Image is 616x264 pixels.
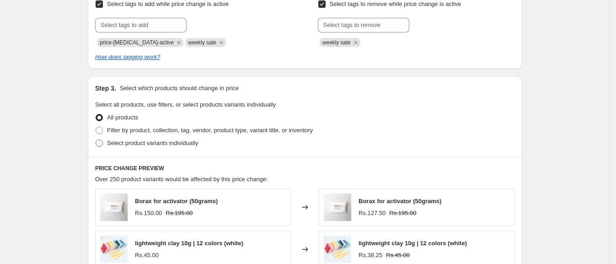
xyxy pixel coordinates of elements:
strike: Rs.195.00 [389,209,416,218]
button: Remove price-change-job-active [175,38,183,47]
p: Select which products should change in price [120,84,239,93]
strike: Rs.195.00 [166,209,193,218]
h6: PRICE CHANGE PREVIEW [95,165,515,172]
span: Borax for activator (50grams) [359,198,441,205]
span: All products [107,114,138,121]
span: Select all products, use filters, or select products variants individually [95,101,276,108]
span: Select product variants individually [107,140,198,146]
button: Remove weekly sale [217,38,225,47]
button: Remove weekly sale [352,38,360,47]
input: Select tags to add [95,18,187,32]
span: Over 250 product variants would be affected by this price change: [95,176,268,183]
span: Borax for activator (50grams) [135,198,218,205]
span: weekly sale [322,39,351,46]
span: Filter by product, collection, tag, vendor, product type, variant title, or inventory [107,127,313,134]
span: lightweight clay 10g | 12 colors (white) [135,240,243,247]
div: Rs.45.00 [135,251,159,260]
div: Rs.127.50 [359,209,386,218]
input: Select tags to remove [318,18,409,32]
span: price-change-job-active [100,39,174,46]
strike: Rs.45.00 [386,251,410,260]
h2: Step 3. [95,84,116,93]
img: borax-for-activator-lil-shizz_80x.jpg [324,194,351,221]
img: borax-for-activator-lil-shizz_80x.jpg [100,194,128,221]
div: Rs.150.00 [135,209,162,218]
span: weekly sale [188,39,216,46]
span: Select tags to add while price change is active [107,0,229,7]
span: Select tags to remove while price change is active [330,0,461,7]
a: How does tagging work? [95,54,160,60]
img: lightweight-clay-10g-or-12-colors-lil-shizz_80x.jpg [324,236,351,263]
div: Rs.38.25 [359,251,382,260]
img: lightweight-clay-10g-or-12-colors-lil-shizz_80x.jpg [100,236,128,263]
span: lightweight clay 10g | 12 colors (white) [359,240,467,247]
